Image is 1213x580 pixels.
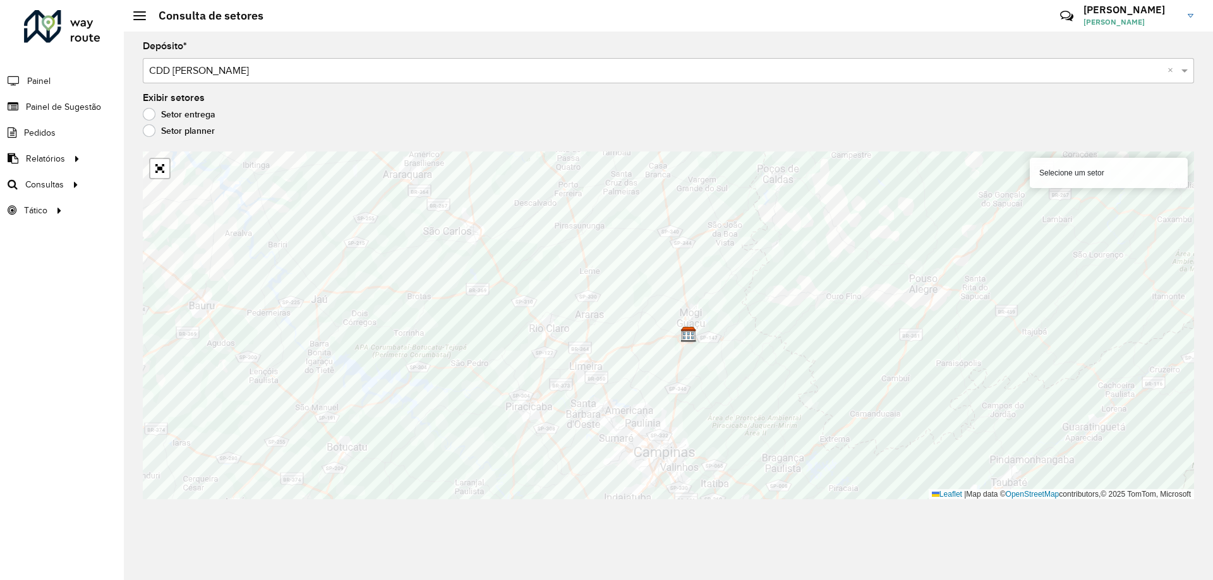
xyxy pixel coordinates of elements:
[143,38,187,54] label: Depósito
[27,74,51,88] span: Painel
[1168,63,1178,78] span: Clear all
[26,152,65,165] span: Relatórios
[150,159,169,178] a: Abrir mapa em tela cheia
[143,90,205,105] label: Exibir setores
[26,100,101,114] span: Painel de Sugestão
[1053,3,1080,30] a: Contato Rápido
[1083,4,1178,16] h3: [PERSON_NAME]
[25,178,64,191] span: Consultas
[932,490,962,499] a: Leaflet
[1083,16,1178,28] span: [PERSON_NAME]
[24,204,47,217] span: Tático
[1006,490,1059,499] a: OpenStreetMap
[964,490,966,499] span: |
[146,9,263,23] h2: Consulta de setores
[143,108,215,121] label: Setor entrega
[143,124,215,137] label: Setor planner
[1030,158,1188,188] div: Selecione um setor
[929,489,1194,500] div: Map data © contributors,© 2025 TomTom, Microsoft
[24,126,56,139] span: Pedidos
